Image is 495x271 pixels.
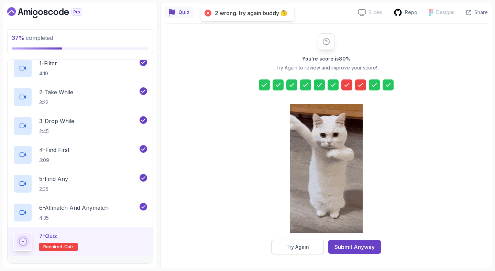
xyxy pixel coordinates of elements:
[39,215,109,221] p: 4:35
[39,186,68,193] p: 2:35
[7,7,98,18] a: Dashboard
[196,7,234,18] button: Support button
[13,203,147,222] button: 6-Allmatch And Anymatch4:35
[43,244,64,250] span: Required-
[39,99,73,106] p: 3:22
[334,243,375,251] div: Submit Anyway
[13,87,147,107] button: 2-Take While3:22
[13,58,147,78] button: 1-Filter4:19
[13,145,147,164] button: 4-Find First3:09
[178,9,189,16] p: Quiz
[388,8,423,17] a: Repo
[328,240,381,254] button: Submit Anyway
[39,157,69,164] p: 3:09
[39,128,74,135] p: 2:45
[39,204,109,212] p: 6 - Allmatch And Anymatch
[276,64,377,71] p: Try Again to review and improve your score!
[13,116,147,135] button: 3-Drop While2:45
[460,9,488,16] button: Share
[39,88,73,96] p: 2 - Take While
[39,117,74,125] p: 3 - Drop While
[64,244,74,250] span: quiz
[39,232,57,240] p: 7 - Quiz
[290,104,363,233] img: cool-cat
[13,232,147,251] button: 7-QuizRequired-quiz
[12,34,53,41] span: completed
[302,55,351,62] h2: You're score is 80 %
[368,9,382,16] p: Slides
[474,9,488,16] p: Share
[215,10,287,17] div: 2 wrong. try again buddy 🤔
[165,7,194,18] button: quiz button
[12,34,24,41] span: 37 %
[271,240,324,254] button: Try Again
[39,70,57,77] p: 4:19
[286,243,309,250] div: Try Again
[13,174,147,193] button: 5-Find Any2:35
[39,59,57,67] p: 1 - Filter
[405,9,417,16] p: Repo
[39,175,68,183] p: 5 - Find Any
[436,9,454,16] p: Designs
[39,146,69,154] p: 4 - Find First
